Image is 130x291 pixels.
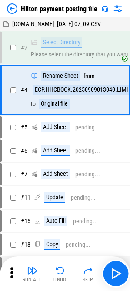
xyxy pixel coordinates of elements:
div: Add Sheet [41,169,70,179]
div: Add Sheet [41,122,70,132]
img: Run All [27,265,37,276]
img: Undo [55,265,65,276]
div: Add Sheet [41,145,70,156]
button: Undo [46,263,74,284]
div: pending... [71,195,96,201]
div: Hilton payment posting file [21,5,97,13]
img: Main button [109,267,123,281]
div: Undo [53,277,67,282]
div: pending... [75,124,100,131]
div: from [83,73,95,79]
div: pending... [73,218,98,225]
span: # 18 [21,241,30,248]
span: # 11 [21,194,30,201]
div: Rename Sheet [41,71,80,81]
span: # 4 [21,86,27,93]
span: [DOMAIN_NAME]_[DATE] 07_09.CSV [12,20,101,27]
div: Original file [39,99,70,109]
div: Auto Fill [44,216,67,226]
span: # 5 [21,124,27,131]
div: pending... [66,241,90,248]
div: to [31,101,36,107]
div: Skip [83,277,93,282]
span: # 7 [21,171,27,178]
div: Copy [44,239,60,250]
button: Run All [18,263,46,284]
img: Skip [83,265,93,276]
div: Update [44,192,65,203]
span: # 15 [21,218,30,225]
div: ECP.HHCBOOK.20250909013040.LIMI [33,85,130,95]
span: # 6 [21,147,27,154]
img: Settings menu [113,3,123,14]
img: Support [101,5,108,12]
img: Back [7,3,17,14]
span: # 2 [21,44,27,51]
div: pending... [75,171,100,178]
button: Skip [74,263,102,284]
div: Select Directory [41,37,82,48]
div: pending... [75,148,100,154]
div: Run All [23,277,42,282]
